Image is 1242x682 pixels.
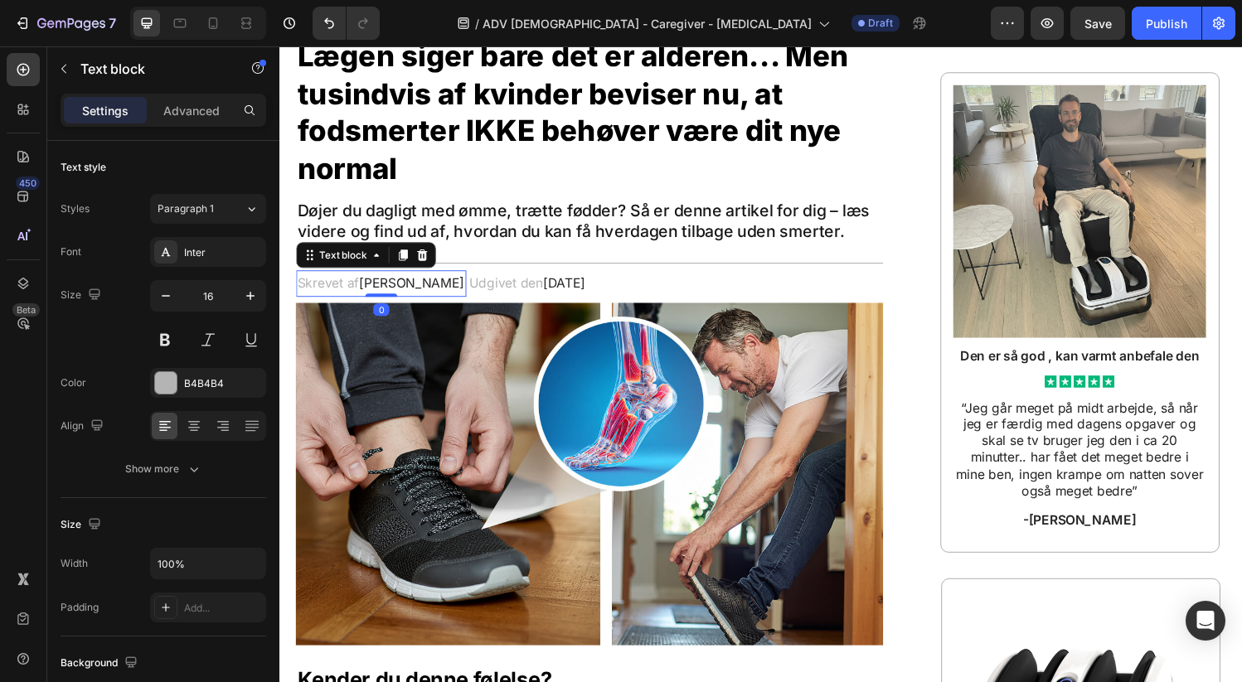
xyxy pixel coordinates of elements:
div: Size [61,284,104,307]
span: Paragraph 1 [158,201,214,216]
div: Inter [184,245,262,260]
p: Den er så god , kan varmt anbefale den [697,311,955,328]
p: Skrevet af [18,233,191,257]
p: 7 [109,13,116,33]
h1: Kender du denne følelse? [17,639,623,670]
div: Publish [1146,15,1187,32]
button: Paragraph 1 [150,194,266,224]
div: Align [61,415,107,438]
img: gempages_490470678571516785-d14927b1-9bce-4d5d-906f-a06525194277.jpg [17,265,623,619]
div: Show more [125,461,202,477]
p: Døjer du dagligt med ømme, trætte fødder? Så er denne artikel for dig – læs videre og find ud af,... [18,159,622,202]
p: -[PERSON_NAME] [697,481,955,499]
div: Size [61,514,104,536]
div: Width [61,556,88,571]
p: “Jeg går meget på midt arbejde, så når jeg er færdig med dagens opgaver og skal se tv bruger jeg ... [697,365,955,468]
div: Text block [37,208,93,223]
div: Padding [61,600,99,615]
div: Text style [61,160,106,175]
p: Settings [82,102,129,119]
div: Open Intercom Messenger [1186,601,1225,641]
div: Rich Text Editor. Editing area: main [17,157,623,204]
span: [PERSON_NAME] [82,236,191,253]
div: Background [61,652,141,675]
div: Color [61,375,86,390]
span: Draft [868,16,893,31]
span: Save [1084,17,1112,31]
button: 7 [7,7,124,40]
div: Undo/Redo [313,7,380,40]
span: [DATE] [272,236,316,253]
p: Advanced [163,102,220,119]
div: Font [61,244,81,259]
div: B4B4B4 [184,376,262,391]
img: gempages_490470678571516785-af065c3e-605a-4b5c-900c-9a536c477896.jpg [696,40,957,301]
div: Styles [61,201,90,216]
button: Publish [1132,7,1201,40]
button: Save [1070,7,1125,40]
p: Text block [80,59,221,79]
button: Show more [61,454,266,484]
p: Udgivet den [196,233,316,257]
div: 450 [16,177,40,190]
input: Auto [151,549,265,578]
span: / [475,15,479,32]
div: Beta [12,303,40,317]
iframe: Design area [279,46,1242,682]
span: ADV [DEMOGRAPHIC_DATA] - Caregiver - [MEDICAL_DATA] [483,15,812,32]
div: Add... [184,601,262,616]
div: 0 [96,265,113,278]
